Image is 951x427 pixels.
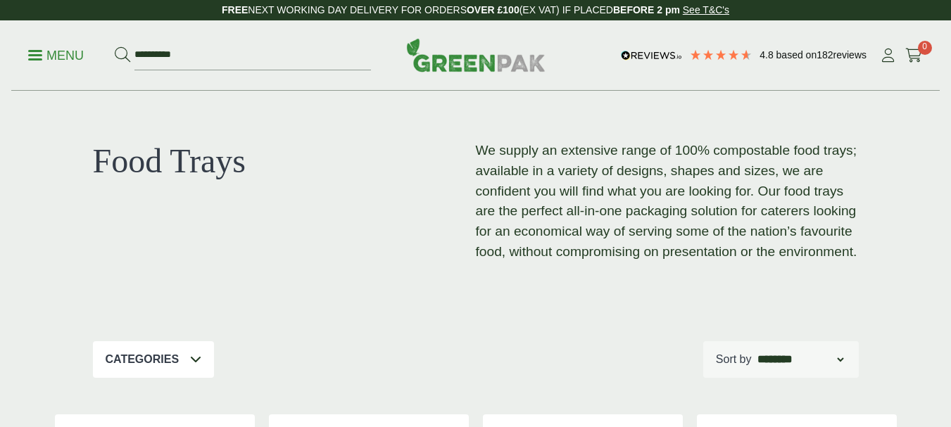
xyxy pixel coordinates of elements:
[28,47,84,61] a: Menu
[689,49,752,61] div: 4.79 Stars
[776,49,817,60] span: Based on
[222,4,248,15] strong: FREE
[905,49,923,63] i: Cart
[833,49,867,60] span: reviews
[613,4,680,15] strong: BEFORE 2 pm
[621,51,682,60] img: REVIEWS.io
[683,4,729,15] a: See T&C's
[406,38,546,72] img: GreenPak Supplies
[467,4,519,15] strong: OVER £100
[879,49,897,63] i: My Account
[755,351,846,368] select: Shop order
[918,41,932,55] span: 0
[106,351,180,368] p: Categories
[716,351,752,368] p: Sort by
[476,141,859,262] p: We supply an extensive range of 100% compostable food trays; available in a variety of designs, s...
[93,141,476,181] h1: Food Trays
[760,49,776,60] span: 4.8
[28,47,84,64] p: Menu
[905,45,923,66] a: 0
[817,49,833,60] span: 182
